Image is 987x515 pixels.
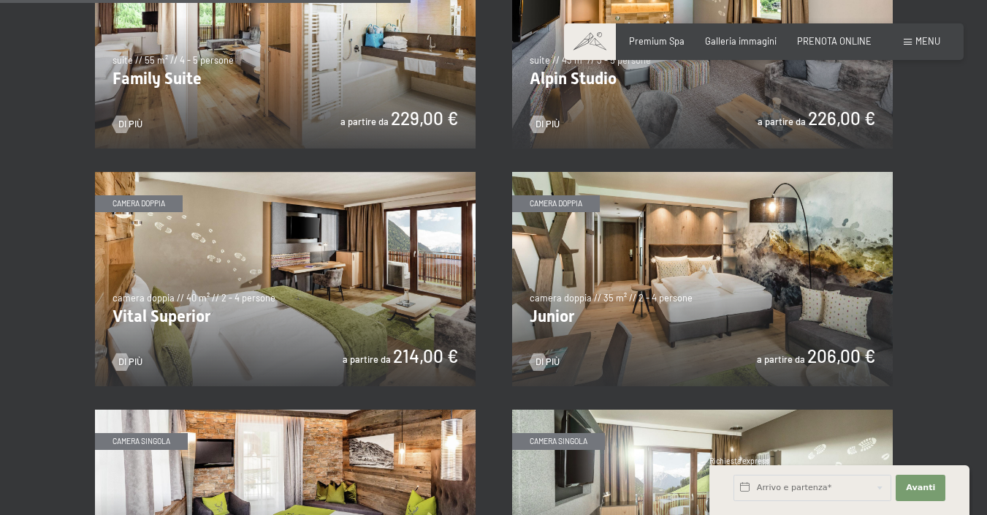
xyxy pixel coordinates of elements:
[118,356,142,369] span: Di più
[118,118,142,131] span: Di più
[896,475,945,501] button: Avanti
[512,410,893,417] a: Single Superior
[906,482,935,494] span: Avanti
[512,172,893,179] a: Junior
[915,35,940,47] span: Menu
[95,172,476,179] a: Vital Superior
[797,35,872,47] a: PRENOTA ONLINE
[530,356,560,369] a: Di più
[536,356,560,369] span: Di più
[709,456,769,465] span: Richiesta express
[705,35,777,47] a: Galleria immagini
[113,356,142,369] a: Di più
[95,172,476,386] img: Vital Superior
[530,118,560,131] a: Di più
[536,118,560,131] span: Di più
[629,35,685,47] a: Premium Spa
[113,118,142,131] a: Di più
[512,172,893,386] img: Junior
[95,410,476,417] a: Single Alpin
